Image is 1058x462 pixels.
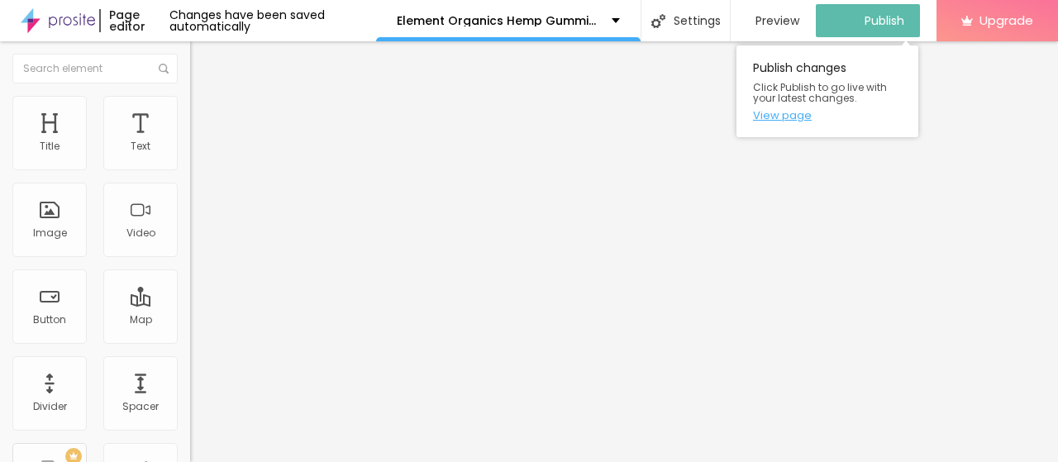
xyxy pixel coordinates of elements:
[33,314,66,326] div: Button
[753,110,902,121] a: View page
[755,14,799,27] span: Preview
[126,227,155,239] div: Video
[40,141,60,152] div: Title
[131,141,150,152] div: Text
[99,9,169,32] div: Page editor
[169,9,376,32] div: Changes have been saved automatically
[122,401,159,412] div: Spacer
[979,13,1033,27] span: Upgrade
[651,14,665,28] img: Icone
[753,82,902,103] span: Click Publish to go live with your latest changes.
[130,314,152,326] div: Map
[159,64,169,74] img: Icone
[33,401,67,412] div: Divider
[736,45,918,137] div: Publish changes
[731,4,816,37] button: Preview
[12,54,178,83] input: Search element
[865,14,904,27] span: Publish
[816,4,920,37] button: Publish
[190,41,1058,462] iframe: Editor
[397,15,599,26] p: Element Organics Hemp Gummies [GEOGRAPHIC_DATA]
[33,227,67,239] div: Image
